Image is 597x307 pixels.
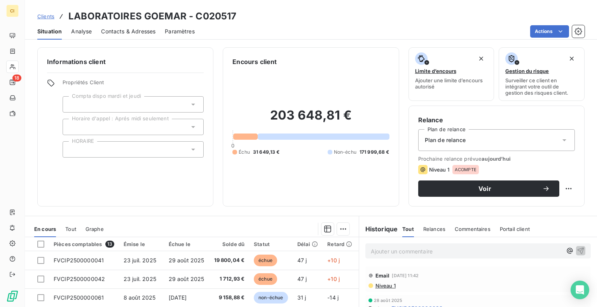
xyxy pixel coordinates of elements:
span: Voir [428,186,542,192]
h3: LABORATOIRES GOEMAR - C020517 [68,9,236,23]
span: Surveiller ce client en intégrant votre outil de gestion des risques client. [505,77,578,96]
button: Actions [530,25,569,38]
span: 18 [12,75,21,82]
span: 1 712,93 € [214,275,245,283]
span: 31 j [297,294,306,301]
img: Logo LeanPay [6,290,19,302]
span: +10 j [327,257,340,264]
span: Propriétés Client [63,79,204,90]
span: +10 j [327,276,340,282]
div: Pièces comptables [54,241,114,248]
span: 9 158,88 € [214,294,245,302]
span: 47 j [297,257,307,264]
div: CI [6,5,19,17]
span: Limite d’encours [415,68,456,74]
span: En cours [34,226,56,232]
button: Voir [418,180,559,197]
div: Solde dû [214,241,245,247]
span: [DATE] 11:42 [392,273,419,278]
span: 13 [105,241,114,248]
span: -14 j [327,294,339,301]
button: Limite d’encoursAjouter une limite d’encours autorisé [408,47,494,101]
span: 29 août 2025 [169,257,204,264]
div: Open Intercom Messenger [571,281,589,299]
span: 171 999,68 € [360,149,389,156]
span: Tout [402,226,414,232]
span: Paramètres [165,28,195,35]
span: 28 août 2025 [374,298,403,303]
span: Gestion du risque [505,68,549,74]
span: Commentaires [455,226,491,232]
span: FVCIP2500000061 [54,294,104,301]
span: FVCIP2500000041 [54,257,104,264]
span: Non-échu [334,149,356,156]
span: Ajouter une limite d’encours autorisé [415,77,488,90]
span: Clients [37,13,54,19]
span: FVCIP2500000042 [54,276,105,282]
span: aujourd’hui [482,156,511,162]
span: ACOMPTE [455,167,477,172]
h6: Relance [418,115,575,125]
span: 19 800,04 € [214,257,245,264]
div: Délai [297,241,318,247]
h6: Encours client [232,57,277,66]
span: 47 j [297,276,307,282]
button: Gestion du risqueSurveiller ce client en intégrant votre outil de gestion des risques client. [499,47,585,101]
h2: 203 648,81 € [232,108,389,131]
span: Prochaine relance prévue [418,156,575,162]
span: 29 août 2025 [169,276,204,282]
span: non-échue [254,292,288,304]
span: Niveau 1 [375,283,396,289]
span: Email [375,272,390,279]
span: Graphe [86,226,104,232]
span: Plan de relance [425,136,466,144]
span: Tout [65,226,76,232]
span: Relances [423,226,445,232]
span: Contacts & Adresses [101,28,155,35]
a: Clients [37,12,54,20]
span: Analyse [71,28,92,35]
input: Ajouter une valeur [69,101,75,108]
h6: Historique [359,224,398,234]
span: 23 juil. 2025 [124,257,156,264]
span: Échu [239,149,250,156]
div: Statut [254,241,288,247]
span: Niveau 1 [429,167,449,173]
span: [DATE] [169,294,187,301]
span: 23 juil. 2025 [124,276,156,282]
div: Émise le [124,241,159,247]
div: Échue le [169,241,204,247]
span: échue [254,273,277,285]
span: Situation [37,28,62,35]
span: 31 649,13 € [253,149,280,156]
span: 8 août 2025 [124,294,156,301]
input: Ajouter une valeur [69,146,75,153]
input: Ajouter une valeur [69,123,75,130]
span: 0 [231,142,234,149]
div: Retard [327,241,352,247]
span: échue [254,255,277,266]
h6: Informations client [47,57,204,66]
span: Portail client [500,226,530,232]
